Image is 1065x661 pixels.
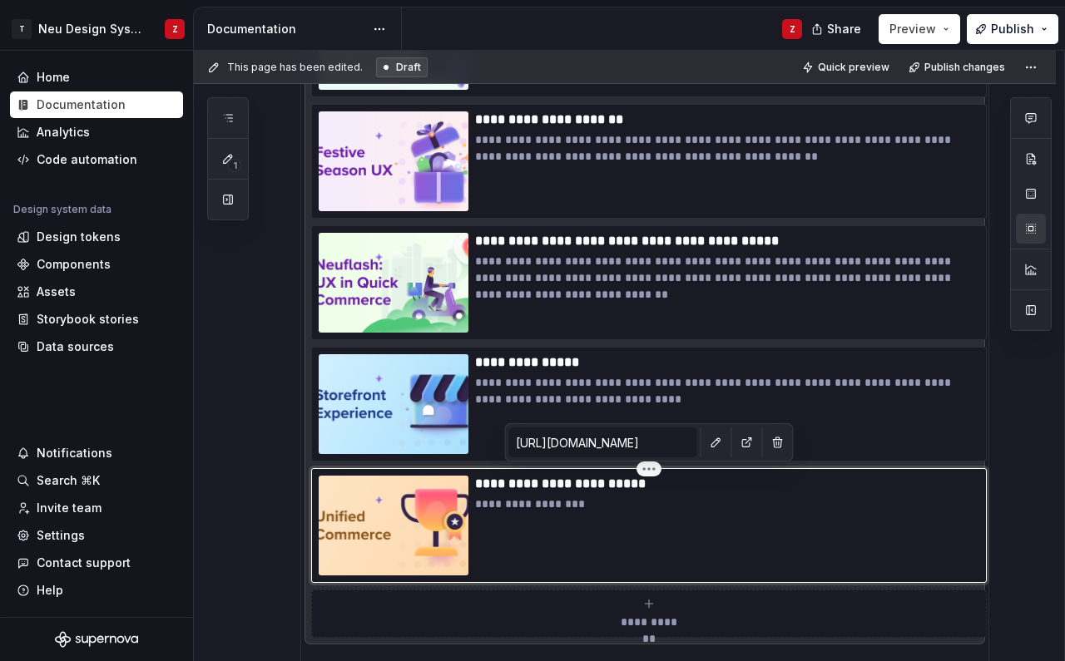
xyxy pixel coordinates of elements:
span: This page has been edited. [227,61,363,74]
div: Contact support [37,555,131,571]
button: Search ⌘K [10,467,183,494]
span: Preview [889,21,936,37]
img: 1a2d4276-2965-4994-b58b-e2e7efb0ce5e.png [319,111,468,211]
span: Publish changes [924,61,1005,74]
div: Analytics [37,124,90,141]
div: Components [37,256,111,273]
a: Home [10,64,183,91]
a: Code automation [10,146,183,173]
div: Storybook stories [37,311,139,328]
span: Quick preview [818,61,889,74]
svg: Supernova Logo [55,631,138,648]
div: Documentation [207,21,364,37]
img: a270e58a-0a2c-4fbe-af0e-2c4b7250db97.png [319,354,468,454]
div: Assets [37,284,76,300]
a: Design tokens [10,224,183,250]
button: Publish [967,14,1058,44]
span: Share [827,21,861,37]
div: Z [172,22,178,36]
a: Data sources [10,333,183,360]
div: Documentation [37,96,126,113]
button: Contact support [10,550,183,576]
div: Invite team [37,500,102,516]
div: Design system data [13,203,111,216]
div: Data sources [37,338,114,355]
img: 2d8468af-35e5-4c57-9402-050947d0af10.png [319,233,468,333]
div: Home [37,69,70,86]
a: Settings [10,522,183,549]
a: Storybook stories [10,306,183,333]
div: Z [790,22,795,36]
button: Notifications [10,440,183,466]
a: Assets [10,279,183,305]
div: Settings [37,527,85,544]
a: Components [10,251,183,278]
a: Analytics [10,119,183,146]
div: Code automation [37,151,137,168]
button: Share [803,14,872,44]
button: TNeu Design SystemZ [3,11,190,47]
button: Publish changes [904,56,1013,79]
div: Design tokens [37,229,121,245]
div: Search ⌘K [37,472,100,489]
div: Help [37,582,63,599]
a: Documentation [10,91,183,118]
button: Quick preview [797,56,897,79]
button: Preview [879,14,960,44]
div: Notifications [37,445,112,461]
span: Publish [991,21,1034,37]
span: 1 [228,159,241,172]
div: T [12,19,32,39]
div: Neu Design System [38,21,145,37]
span: Draft [396,61,421,74]
a: Invite team [10,495,183,521]
img: 9e2e8c3a-9eb8-4983-acd6-29d5d759e614.png [319,476,468,575]
button: Help [10,577,183,604]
